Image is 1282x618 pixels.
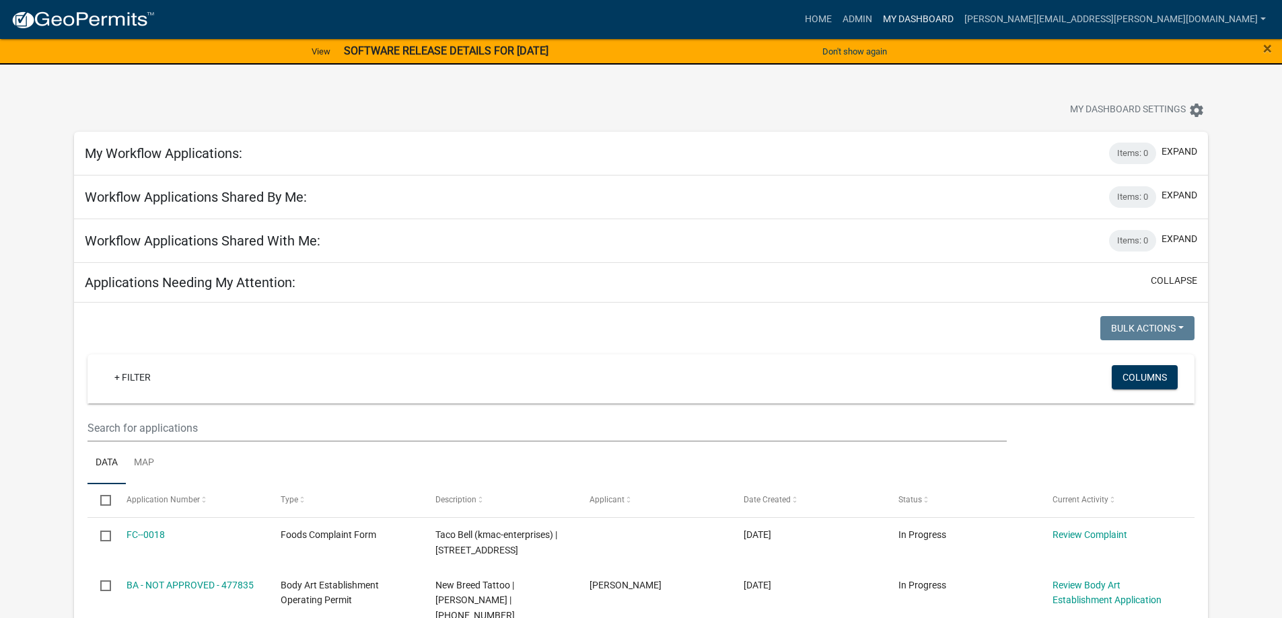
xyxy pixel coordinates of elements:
datatable-header-cell: Description [422,484,576,516]
h5: Workflow Applications Shared By Me: [85,189,307,205]
datatable-header-cell: Date Created [731,484,885,516]
button: Bulk Actions [1100,316,1195,340]
datatable-header-cell: Current Activity [1040,484,1194,516]
a: Review Complaint [1053,529,1127,540]
span: Application Number [127,495,200,504]
a: Home [799,7,837,32]
span: Date Created [744,495,791,504]
a: BA - NOT APPROVED - 477835 [127,580,254,590]
div: Items: 0 [1109,186,1156,208]
datatable-header-cell: Applicant [577,484,731,516]
button: Close [1263,40,1272,56]
span: Type [281,495,298,504]
span: Status [898,495,922,504]
span: Current Activity [1053,495,1108,504]
span: In Progress [898,529,946,540]
span: Jerry Frost [590,580,662,590]
button: expand [1162,188,1197,202]
input: Search for applications [87,414,1006,442]
a: Admin [837,7,878,32]
a: + Filter [104,365,162,389]
button: Columns [1112,365,1178,389]
datatable-header-cell: Status [886,484,1040,516]
a: [PERSON_NAME][EMAIL_ADDRESS][PERSON_NAME][DOMAIN_NAME] [959,7,1271,32]
button: expand [1162,145,1197,159]
datatable-header-cell: Select [87,484,113,516]
button: expand [1162,232,1197,246]
span: 09/12/2025 [744,580,771,590]
a: Review Body Art Establishment Application [1053,580,1162,606]
a: FC--0018 [127,529,165,540]
span: Applicant [590,495,625,504]
div: Items: 0 [1109,230,1156,252]
div: Items: 0 [1109,143,1156,164]
button: collapse [1151,274,1197,288]
datatable-header-cell: Type [268,484,422,516]
datatable-header-cell: Application Number [114,484,268,516]
a: My Dashboard [878,7,959,32]
span: My Dashboard Settings [1070,102,1186,118]
i: settings [1188,102,1205,118]
h5: Workflow Applications Shared With Me: [85,233,320,249]
h5: My Workflow Applications: [85,145,242,161]
a: Data [87,442,126,485]
span: Taco Bell (kmac-enterprises) | 2212 W Sycamore St [435,529,557,555]
button: Don't show again [817,40,892,63]
a: View [306,40,336,63]
strong: SOFTWARE RELEASE DETAILS FOR [DATE] [344,44,548,57]
span: 09/14/2025 [744,529,771,540]
span: Description [435,495,476,504]
button: My Dashboard Settingssettings [1059,97,1215,123]
a: Map [126,442,162,485]
h5: Applications Needing My Attention: [85,274,295,291]
span: Body Art Establishment Operating Permit [281,580,379,606]
span: Foods Complaint Form [281,529,376,540]
span: In Progress [898,580,946,590]
span: × [1263,39,1272,58]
